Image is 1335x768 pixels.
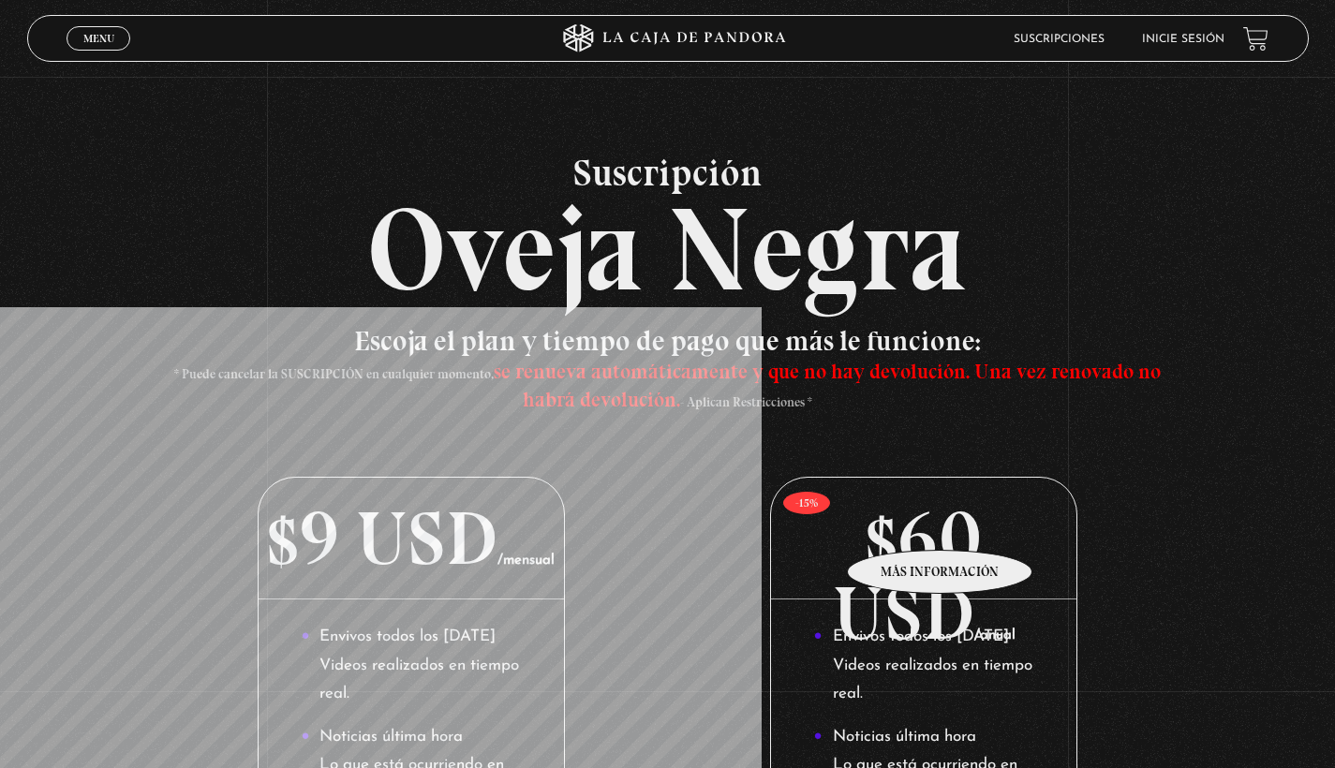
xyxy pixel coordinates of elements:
[497,554,555,568] span: /mensual
[301,623,521,709] li: Envivos todos los [DATE] Videos realizados en tiempo real.
[83,33,114,44] span: Menu
[1014,34,1105,45] a: Suscripciones
[814,623,1034,709] li: Envivos todos los [DATE] Videos realizados en tiempo real.
[259,478,564,599] p: $9 USD
[27,154,1309,308] h2: Oveja Negra
[494,359,1161,412] span: se renueva automáticamente y que no hay devolución. Una vez renovado no habrá devolución.
[174,366,1161,410] span: * Puede cancelar la SUSCRIPCIÓN en cualquier momento, - Aplican Restricciones *
[1142,34,1224,45] a: Inicie sesión
[771,478,1076,599] p: $60 USD
[77,49,121,62] span: Cerrar
[155,327,1179,411] h3: Escoja el plan y tiempo de pago que más le funcione:
[1243,26,1268,52] a: View your shopping cart
[27,154,1309,191] span: Suscripción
